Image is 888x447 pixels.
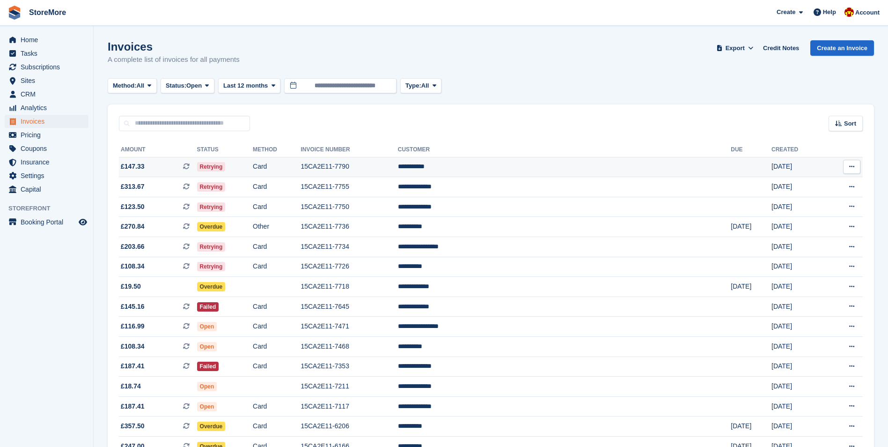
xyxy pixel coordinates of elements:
[301,197,397,217] td: 15CA2E11-7750
[844,7,854,17] img: Store More Team
[771,142,824,157] th: Created
[771,237,824,257] td: [DATE]
[301,237,397,257] td: 15CA2E11-7734
[731,142,771,157] th: Due
[121,162,145,171] span: £147.33
[197,282,226,291] span: Overdue
[400,78,441,94] button: Type: All
[21,60,77,74] span: Subscriptions
[5,101,88,114] a: menu
[121,302,145,312] span: £145.16
[197,342,217,351] span: Open
[108,54,240,65] p: A complete list of invoices for all payments
[121,402,145,411] span: £187.41
[771,197,824,217] td: [DATE]
[844,119,856,128] span: Sort
[771,317,824,337] td: [DATE]
[855,8,880,17] span: Account
[121,321,145,331] span: £116.99
[301,396,397,417] td: 15CA2E11-7117
[121,381,141,391] span: £18.74
[121,361,145,371] span: £187.41
[5,60,88,74] a: menu
[21,115,77,128] span: Invoices
[301,357,397,377] td: 15CA2E11-7353
[21,216,77,229] span: Booking Portal
[121,261,145,271] span: £108.34
[301,257,397,277] td: 15CA2E11-7726
[21,101,77,114] span: Analytics
[108,78,157,94] button: Method: All
[301,157,397,177] td: 15CA2E11-7790
[5,169,88,182] a: menu
[810,40,874,56] a: Create an Invoice
[197,182,226,192] span: Retrying
[714,40,756,56] button: Export
[197,362,219,371] span: Failed
[421,81,429,90] span: All
[77,216,88,228] a: Preview store
[253,417,301,437] td: Card
[223,81,268,90] span: Last 12 months
[166,81,186,90] span: Status:
[5,115,88,128] a: menu
[197,262,226,271] span: Retrying
[253,257,301,277] td: Card
[197,322,217,331] span: Open
[777,7,795,17] span: Create
[21,88,77,101] span: CRM
[253,357,301,377] td: Card
[21,169,77,182] span: Settings
[21,74,77,87] span: Sites
[5,128,88,142] a: menu
[771,417,824,437] td: [DATE]
[8,204,93,213] span: Storefront
[121,242,145,252] span: £203.66
[5,33,88,46] a: menu
[21,47,77,60] span: Tasks
[731,277,771,297] td: [DATE]
[121,202,145,212] span: £123.50
[398,142,731,157] th: Customer
[197,402,217,411] span: Open
[731,417,771,437] td: [DATE]
[253,297,301,317] td: Card
[301,142,397,157] th: Invoice Number
[7,6,22,20] img: stora-icon-8386f47178a22dfd0bd8f6a31ec36ba5ce8667c1dd55bd0f319d3a0aa187defe.svg
[253,337,301,357] td: Card
[253,237,301,257] td: Card
[197,382,217,391] span: Open
[759,40,803,56] a: Credit Notes
[186,81,202,90] span: Open
[253,142,301,157] th: Method
[771,337,824,357] td: [DATE]
[197,422,226,431] span: Overdue
[771,217,824,237] td: [DATE]
[108,40,240,53] h1: Invoices
[197,242,226,252] span: Retrying
[121,342,145,351] span: £108.34
[5,88,88,101] a: menu
[731,217,771,237] td: [DATE]
[197,302,219,312] span: Failed
[253,157,301,177] td: Card
[253,217,301,237] td: Other
[301,377,397,397] td: 15CA2E11-7211
[197,202,226,212] span: Retrying
[301,337,397,357] td: 15CA2E11-7468
[771,257,824,277] td: [DATE]
[5,156,88,169] a: menu
[771,157,824,177] td: [DATE]
[771,377,824,397] td: [DATE]
[771,297,824,317] td: [DATE]
[771,277,824,297] td: [DATE]
[121,421,145,431] span: £357.50
[25,5,70,20] a: StoreMore
[121,182,145,192] span: £313.67
[301,217,397,237] td: 15CA2E11-7736
[771,357,824,377] td: [DATE]
[771,396,824,417] td: [DATE]
[21,33,77,46] span: Home
[5,142,88,155] a: menu
[21,142,77,155] span: Coupons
